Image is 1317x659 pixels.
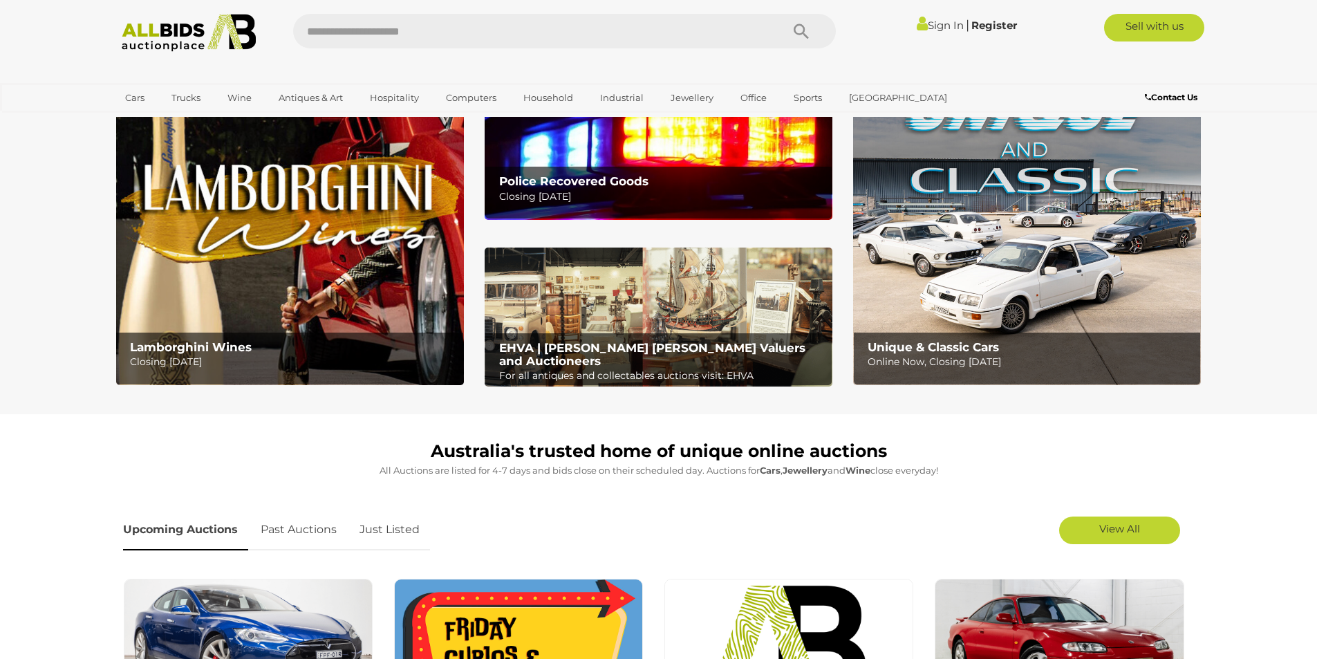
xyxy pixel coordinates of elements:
[361,86,428,109] a: Hospitality
[485,80,832,219] a: Police Recovered Goods Police Recovered Goods Closing [DATE]
[485,248,832,387] img: EHVA | Evans Hastings Valuers and Auctioneers
[1099,522,1140,535] span: View All
[966,17,969,33] span: |
[783,465,828,476] strong: Jewellery
[846,465,870,476] strong: Wine
[130,353,456,371] p: Closing [DATE]
[1145,90,1201,105] a: Contact Us
[499,341,805,368] b: EHVA | [PERSON_NAME] [PERSON_NAME] Valuers and Auctioneers
[116,80,464,385] img: Lamborghini Wines
[499,174,648,188] b: Police Recovered Goods
[868,340,999,354] b: Unique & Classic Cars
[499,188,825,205] p: Closing [DATE]
[162,86,209,109] a: Trucks
[130,340,252,354] b: Lamborghini Wines
[514,86,582,109] a: Household
[662,86,722,109] a: Jewellery
[731,86,776,109] a: Office
[853,80,1201,385] img: Unique & Classic Cars
[123,442,1195,461] h1: Australia's trusted home of unique online auctions
[868,353,1193,371] p: Online Now, Closing [DATE]
[840,86,956,109] a: [GEOGRAPHIC_DATA]
[853,80,1201,385] a: Unique & Classic Cars Unique & Classic Cars Online Now, Closing [DATE]
[1145,92,1197,102] b: Contact Us
[591,86,653,109] a: Industrial
[485,248,832,387] a: EHVA | Evans Hastings Valuers and Auctioneers EHVA | [PERSON_NAME] [PERSON_NAME] Valuers and Auct...
[785,86,831,109] a: Sports
[760,465,781,476] strong: Cars
[1104,14,1204,41] a: Sell with us
[1059,517,1180,544] a: View All
[116,80,464,385] a: Lamborghini Wines Lamborghini Wines Closing [DATE]
[218,86,261,109] a: Wine
[123,510,248,550] a: Upcoming Auctions
[114,14,264,52] img: Allbids.com.au
[499,367,825,384] p: For all antiques and collectables auctions visit: EHVA
[270,86,352,109] a: Antiques & Art
[971,19,1017,32] a: Register
[116,86,153,109] a: Cars
[485,80,832,219] img: Police Recovered Goods
[123,463,1195,479] p: All Auctions are listed for 4-7 days and bids close on their scheduled day. Auctions for , and cl...
[917,19,964,32] a: Sign In
[767,14,836,48] button: Search
[437,86,505,109] a: Computers
[250,510,347,550] a: Past Auctions
[349,510,430,550] a: Just Listed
